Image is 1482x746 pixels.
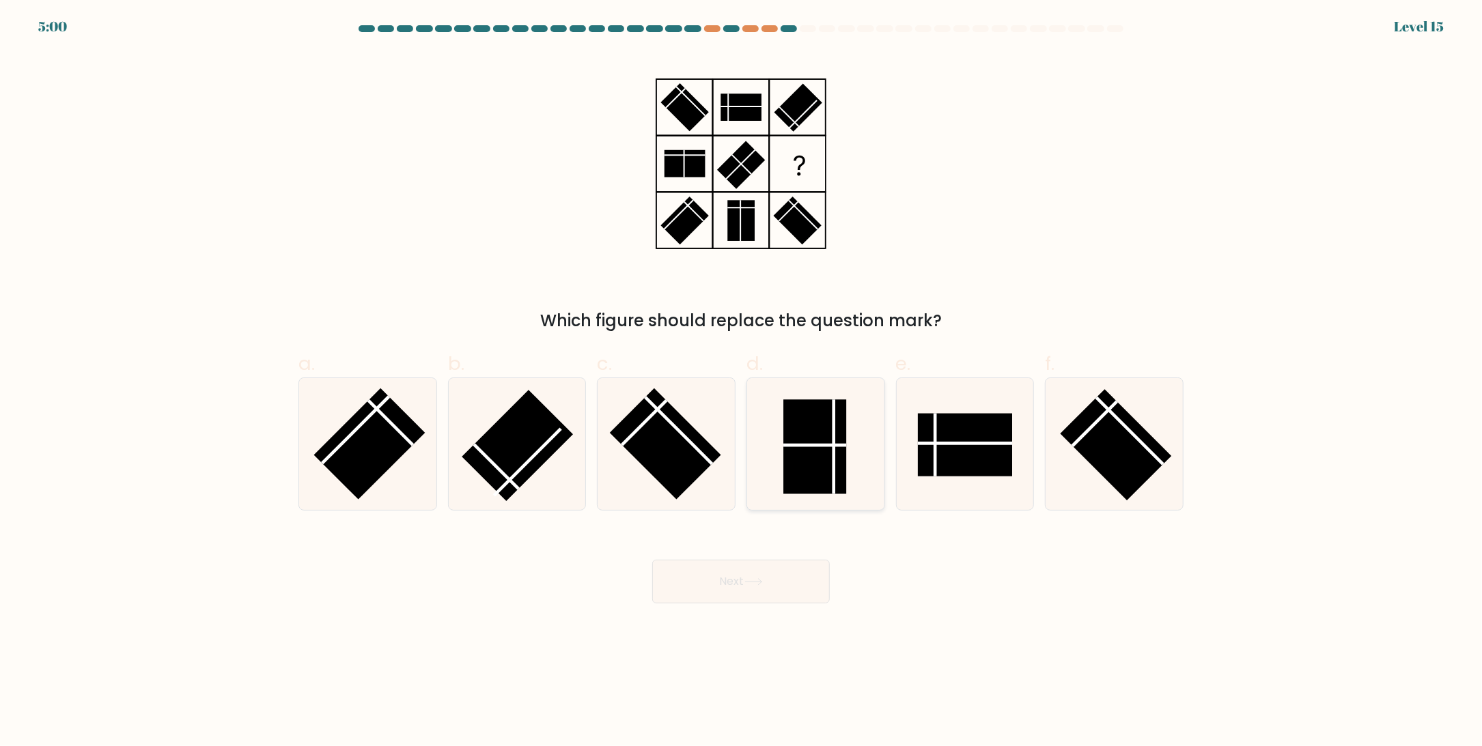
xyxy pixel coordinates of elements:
[448,350,464,377] span: b.
[1394,16,1444,37] div: Level 15
[307,309,1175,333] div: Which figure should replace the question mark?
[746,350,763,377] span: d.
[1045,350,1054,377] span: f.
[896,350,911,377] span: e.
[652,560,830,603] button: Next
[597,350,612,377] span: c.
[38,16,67,37] div: 5:00
[298,350,315,377] span: a.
